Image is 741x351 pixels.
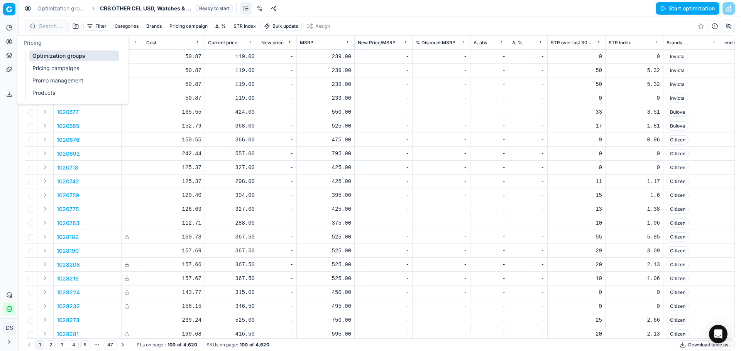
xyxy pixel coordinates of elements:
div: - [261,205,293,213]
p: 1028216 [57,275,79,282]
div: - [358,233,409,241]
div: 525.00 [300,233,351,241]
div: 157.67 [146,275,201,282]
button: Go to next page [118,340,127,349]
button: 1028224 [57,289,80,296]
button: 1028232 [57,302,80,310]
div: - [474,191,506,199]
div: 50.87 [146,81,201,88]
button: Expand [41,260,50,269]
span: Bulova [667,121,689,131]
div: - [261,261,293,269]
div: - [261,108,293,116]
div: - [358,150,409,158]
div: - [512,94,544,102]
div: - [416,261,467,269]
span: Citizen [667,177,689,186]
div: 126.63 [146,205,201,213]
div: - [474,136,506,144]
div: - [358,205,409,213]
div: 50 [551,67,602,74]
div: - [474,178,506,185]
span: Citizen [667,274,689,283]
div: - [474,233,506,241]
div: 157.69 [146,247,201,255]
div: - [416,150,467,158]
span: CRB OTHER CEL USD, Watches & Fashion Jewelry [100,5,193,12]
div: - [512,122,544,130]
p: 1020692 [57,150,80,158]
div: 239.00 [300,67,351,74]
div: - [416,219,467,227]
button: Expand [41,121,50,130]
div: - [512,150,544,158]
button: 1020577 [57,108,79,116]
div: - [416,191,467,199]
div: 119.00 [208,94,255,102]
div: - [416,122,467,130]
button: 1028208 [57,261,80,269]
button: 1028182 [57,233,79,241]
div: - [358,122,409,130]
div: - [512,191,544,199]
strong: 100 [240,342,248,348]
div: 3.51 [609,108,660,116]
div: - [512,247,544,255]
button: Brands [143,22,165,31]
div: - [261,233,293,241]
div: - [358,108,409,116]
div: 395.00 [300,191,351,199]
div: 50 [551,81,602,88]
input: Search by SKU or title [39,22,63,30]
button: Expand [41,287,50,297]
div: - [358,81,409,88]
button: 1020775 [57,205,79,213]
strong: 4,620 [183,342,197,348]
span: Current price [208,40,237,46]
span: Ready to start [196,5,233,12]
button: Expand [41,107,50,116]
button: Bulk update [261,22,302,31]
span: Citizen [667,218,689,228]
div: - [261,178,293,185]
div: 1.38 [609,205,660,213]
div: 119.00 [208,53,255,60]
a: Optimization groups [37,5,87,12]
div: 9 [551,136,602,144]
div: - [261,150,293,158]
div: 315.00 [208,289,255,296]
button: Expand [41,274,50,283]
a: Pricing campaigns [29,63,119,74]
span: Citizen [667,260,689,269]
div: 150.55 [146,136,201,144]
div: 3.09 [609,247,660,255]
div: - [261,219,293,227]
div: 0 [551,53,602,60]
span: MSRP [300,40,313,46]
div: - [474,247,506,255]
div: - [512,53,544,60]
div: - [416,108,467,116]
div: - [416,289,467,296]
span: Citizen [667,135,689,144]
button: Expand [41,246,50,255]
span: Brands [667,40,682,46]
div: 0 [609,53,660,60]
button: Expand [41,204,50,213]
div: - [416,164,467,171]
button: Categories [112,22,142,31]
div: 158.15 [146,302,201,310]
button: Expand [41,232,50,241]
p: 1028273 [57,316,80,324]
div: 1.06 [609,219,660,227]
div: 525.00 [300,275,351,282]
div: 425.00 [300,178,351,185]
div: 0 [551,94,602,102]
span: STR Index [609,40,631,46]
div: 5.32 [609,81,660,88]
div: 5.85 [609,233,660,241]
div: 50.87 [146,53,201,60]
